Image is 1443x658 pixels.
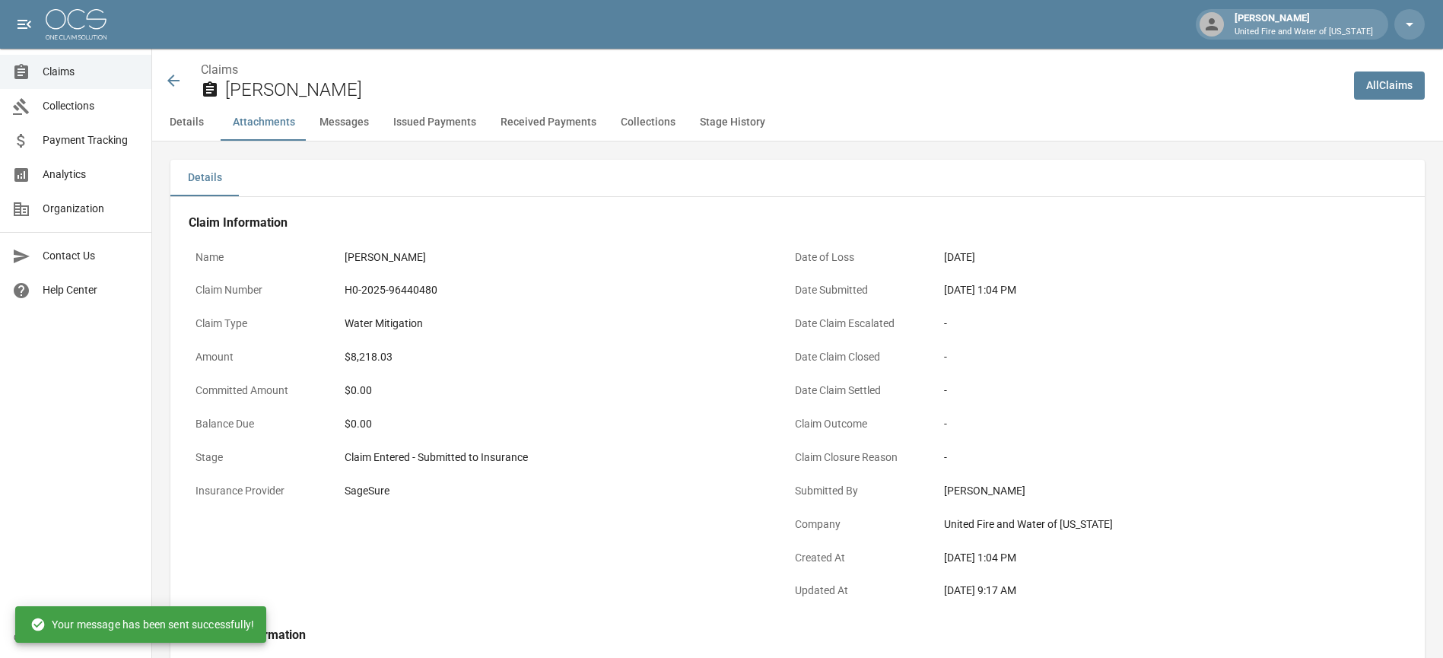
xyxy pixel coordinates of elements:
[189,243,326,272] p: Name
[944,517,1362,532] div: United Fire and Water of [US_STATE]
[345,316,763,332] div: Water Mitigation
[43,64,139,80] span: Claims
[43,98,139,114] span: Collections
[152,104,221,141] button: Details
[189,275,326,305] p: Claim Number
[609,104,688,141] button: Collections
[345,282,763,298] div: H0-2025-96440480
[944,250,1362,265] div: [DATE]
[488,104,609,141] button: Received Payments
[788,543,925,573] p: Created At
[43,282,139,298] span: Help Center
[221,104,307,141] button: Attachments
[944,316,1362,332] div: -
[189,342,326,372] p: Amount
[788,342,925,372] p: Date Claim Closed
[189,476,326,506] p: Insurance Provider
[944,416,1362,432] div: -
[170,160,239,196] button: Details
[189,443,326,472] p: Stage
[1235,26,1373,39] p: United Fire and Water of [US_STATE]
[788,243,925,272] p: Date of Loss
[201,62,238,77] a: Claims
[152,104,1443,141] div: anchor tabs
[944,282,1362,298] div: [DATE] 1:04 PM
[1354,72,1425,100] a: AllClaims
[944,349,1362,365] div: -
[345,450,763,466] div: Claim Entered - Submitted to Insurance
[788,510,925,539] p: Company
[788,275,925,305] p: Date Submitted
[43,248,139,264] span: Contact Us
[381,104,488,141] button: Issued Payments
[225,79,1342,101] h2: [PERSON_NAME]
[788,476,925,506] p: Submitted By
[788,409,925,439] p: Claim Outcome
[201,61,1342,79] nav: breadcrumb
[14,630,138,645] div: © 2025 One Claim Solution
[9,9,40,40] button: open drawer
[1228,11,1379,38] div: [PERSON_NAME]
[944,383,1362,399] div: -
[788,376,925,405] p: Date Claim Settled
[688,104,777,141] button: Stage History
[944,483,1362,499] div: [PERSON_NAME]
[189,376,326,405] p: Committed Amount
[345,383,763,399] div: $0.00
[345,349,763,365] div: $8,218.03
[345,250,763,265] div: [PERSON_NAME]
[944,550,1362,566] div: [DATE] 1:04 PM
[307,104,381,141] button: Messages
[944,583,1362,599] div: [DATE] 9:17 AM
[788,309,925,339] p: Date Claim Escalated
[30,611,254,638] div: Your message has been sent successfully!
[189,309,326,339] p: Claim Type
[43,201,139,217] span: Organization
[345,483,763,499] div: SageSure
[43,167,139,183] span: Analytics
[43,132,139,148] span: Payment Tracking
[788,443,925,472] p: Claim Closure Reason
[170,160,1425,196] div: details tabs
[189,215,1369,230] h4: Claim Information
[189,628,1369,643] h4: Insured's Information
[189,409,326,439] p: Balance Due
[345,416,763,432] div: $0.00
[788,576,925,606] p: Updated At
[46,9,106,40] img: ocs-logo-white-transparent.png
[944,450,1362,466] div: -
